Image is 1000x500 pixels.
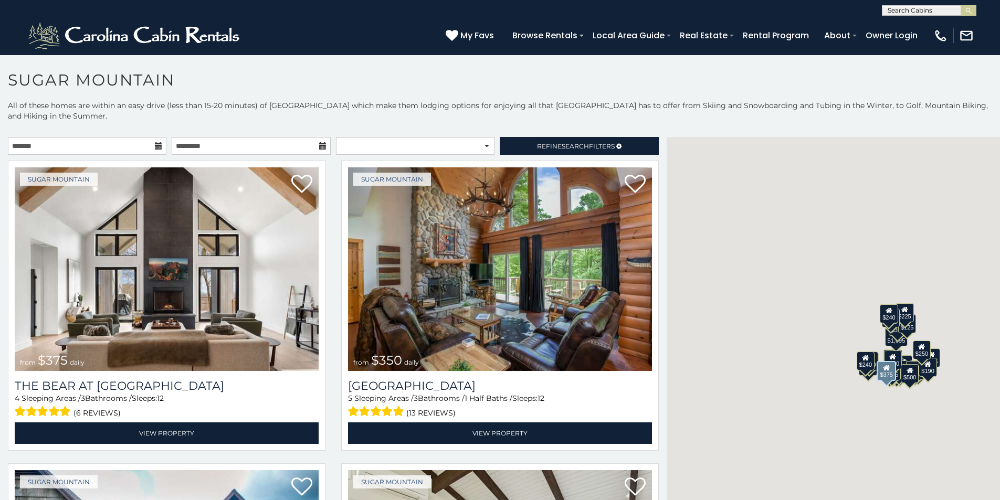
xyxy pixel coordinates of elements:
span: 5 [348,393,352,403]
span: 12 [538,393,544,403]
div: Sleeping Areas / Bathrooms / Sleeps: [348,393,652,420]
span: 1 Half Baths / [465,393,512,403]
a: Sugar Mountain [20,475,98,488]
img: Grouse Moor Lodge [348,167,652,371]
div: $125 [898,314,916,333]
a: The Bear At [GEOGRAPHIC_DATA] [15,379,319,393]
a: Grouse Moor Lodge from $350 daily [348,167,652,371]
div: $200 [894,355,912,374]
div: $240 [857,352,875,370]
div: $225 [896,303,914,322]
a: Rental Program [738,26,814,45]
a: Add to favorites [625,476,646,498]
span: Refine Filters [537,142,615,150]
div: $190 [883,349,901,368]
div: $250 [913,341,931,359]
span: (13 reviews) [406,406,456,420]
a: View Property [15,422,319,444]
a: Sugar Mountain [353,475,431,488]
div: $190 [919,358,937,377]
img: The Bear At Sugar Mountain [15,167,319,371]
span: $350 [371,353,402,368]
span: 12 [157,393,164,403]
a: View Property [348,422,652,444]
a: Local Area Guide [587,26,670,45]
div: $1,095 [885,327,908,346]
div: $375 [877,361,896,381]
h3: Grouse Moor Lodge [348,379,652,393]
a: RefineSearchFilters [500,137,658,155]
img: White-1-2.png [26,20,244,51]
a: Sugar Mountain [20,173,98,186]
a: About [819,26,856,45]
img: phone-regular-white.png [933,28,948,43]
span: (6 reviews) [73,406,121,420]
a: Add to favorites [625,174,646,196]
div: $155 [922,348,940,367]
a: My Favs [446,29,497,42]
span: daily [404,358,419,366]
span: from [20,358,36,366]
a: Browse Rentals [507,26,583,45]
span: My Favs [460,29,494,42]
span: $375 [38,353,68,368]
span: from [353,358,369,366]
span: daily [70,358,85,366]
a: Add to favorites [291,174,312,196]
div: Sleeping Areas / Bathrooms / Sleeps: [15,393,319,420]
a: Real Estate [675,26,733,45]
a: Sugar Mountain [353,173,431,186]
div: $500 [901,364,919,383]
a: The Bear At Sugar Mountain from $375 daily [15,167,319,371]
a: Add to favorites [291,476,312,498]
h3: The Bear At Sugar Mountain [15,379,319,393]
span: 3 [81,393,85,403]
a: [GEOGRAPHIC_DATA] [348,379,652,393]
span: 3 [414,393,418,403]
div: $300 [884,350,902,369]
div: $240 [880,304,898,323]
span: 4 [15,393,19,403]
a: Owner Login [860,26,923,45]
span: Search [562,142,589,150]
div: $195 [906,361,924,380]
img: mail-regular-white.png [959,28,974,43]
